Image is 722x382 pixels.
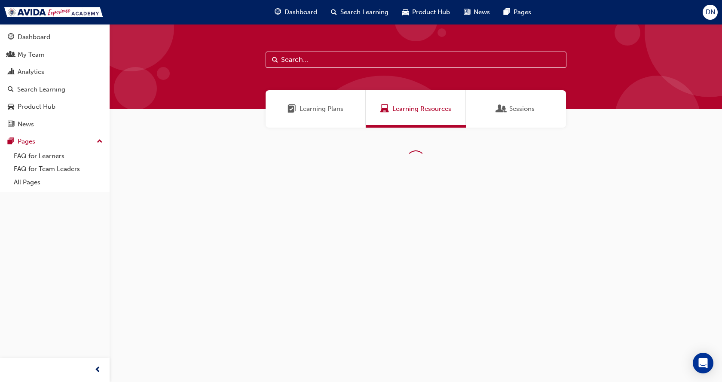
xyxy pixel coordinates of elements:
[10,162,106,176] a: FAQ for Team Leaders
[268,3,324,21] a: guage-iconDashboard
[395,3,457,21] a: car-iconProduct Hub
[3,64,106,80] a: Analytics
[3,47,106,63] a: My Team
[272,55,278,65] span: Search
[693,353,713,373] div: Open Intercom Messenger
[3,29,106,45] a: Dashboard
[514,7,531,17] span: Pages
[497,104,506,114] span: Sessions
[18,50,45,60] div: My Team
[331,7,337,18] span: search-icon
[497,3,538,21] a: pages-iconPages
[8,34,14,41] span: guage-icon
[402,7,409,18] span: car-icon
[8,51,14,59] span: people-icon
[392,104,451,114] span: Learning Resources
[4,7,103,17] img: Trak
[266,52,566,68] input: Search...
[266,90,366,128] a: Learning PlansLearning Plans
[300,104,343,114] span: Learning Plans
[18,32,50,42] div: Dashboard
[97,136,103,147] span: up-icon
[10,150,106,163] a: FAQ for Learners
[464,7,470,18] span: news-icon
[95,365,101,376] span: prev-icon
[324,3,395,21] a: search-iconSearch Learning
[8,68,14,76] span: chart-icon
[474,7,490,17] span: News
[10,176,106,189] a: All Pages
[466,90,566,128] a: SessionsSessions
[706,7,715,17] span: DN
[3,134,106,150] button: Pages
[18,102,55,112] div: Product Hub
[380,104,389,114] span: Learning Resources
[3,99,106,115] a: Product Hub
[18,119,34,129] div: News
[18,67,44,77] div: Analytics
[366,90,466,128] a: Learning ResourcesLearning Resources
[504,7,510,18] span: pages-icon
[17,85,65,95] div: Search Learning
[412,7,450,17] span: Product Hub
[3,28,106,134] button: DashboardMy TeamAnalyticsSearch LearningProduct HubNews
[288,104,296,114] span: Learning Plans
[18,137,35,147] div: Pages
[703,5,718,20] button: DN
[509,104,535,114] span: Sessions
[8,138,14,146] span: pages-icon
[3,82,106,98] a: Search Learning
[457,3,497,21] a: news-iconNews
[3,116,106,132] a: News
[275,7,281,18] span: guage-icon
[285,7,317,17] span: Dashboard
[8,86,14,94] span: search-icon
[340,7,389,17] span: Search Learning
[8,121,14,128] span: news-icon
[8,103,14,111] span: car-icon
